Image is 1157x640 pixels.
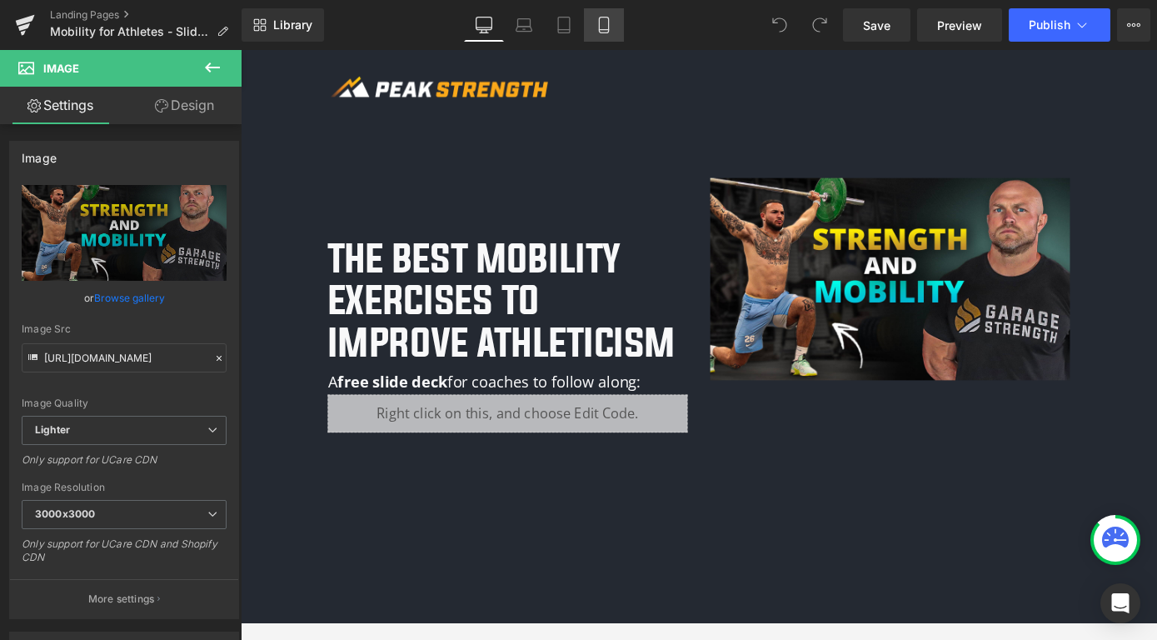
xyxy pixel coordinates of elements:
button: Redo [803,8,836,42]
div: or [22,289,227,307]
p: A for coaches to follow along: [96,352,491,379]
div: Image Quality [22,397,227,409]
a: Design [124,87,245,124]
span: Library [273,17,312,32]
a: Tablet [544,8,584,42]
h1: The Best Mobility Exercises to Improve Athleticism [96,206,491,344]
div: Image [22,142,57,165]
button: Publish [1009,8,1110,42]
span: Save [863,17,890,34]
div: Image Resolution [22,482,227,493]
div: Image Src [22,323,227,335]
span: Mobility for Athletes - Slides [50,25,210,38]
a: Landing Pages [50,8,242,22]
div: Open Intercom Messenger [1100,583,1140,623]
div: Only support for UCare CDN [22,453,227,477]
a: Browse gallery [94,283,165,312]
a: Mobile [584,8,624,42]
a: Preview [917,8,1002,42]
a: Laptop [504,8,544,42]
span: Preview [937,17,982,34]
button: More [1117,8,1150,42]
button: More settings [10,579,238,618]
span: Image [43,62,79,75]
a: New Library [242,8,324,42]
p: More settings [88,592,155,607]
a: Desktop [464,8,504,42]
strong: free slide deck [107,354,227,377]
div: Only support for UCare CDN and Shopify CDN [22,537,227,575]
b: 3000x3000 [35,507,95,520]
span: Publish [1029,18,1070,32]
button: Undo [763,8,796,42]
input: Link [22,343,227,372]
b: Lighter [35,423,70,436]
